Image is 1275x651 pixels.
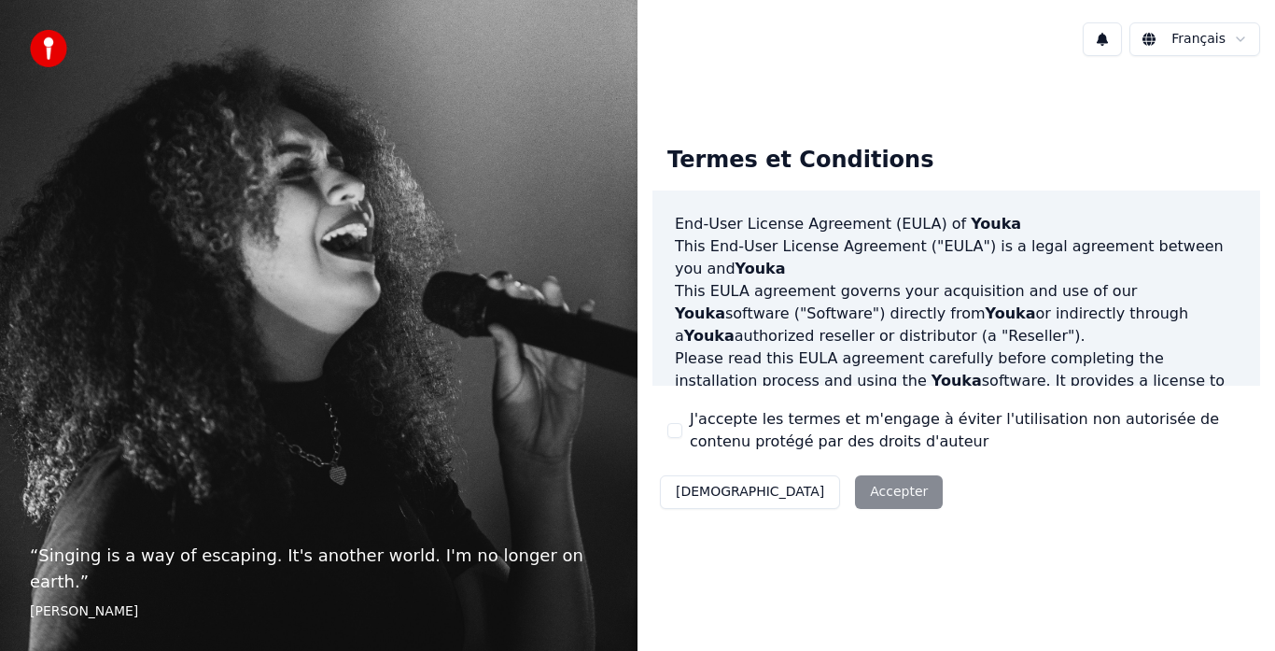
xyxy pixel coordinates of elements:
span: Youka [675,304,725,322]
span: Youka [971,215,1021,233]
h3: End-User License Agreement (EULA) of [675,213,1238,235]
span: Youka [986,304,1036,322]
span: Youka [736,260,786,277]
div: Termes et Conditions [652,131,948,191]
span: Youka [684,327,735,345]
p: Please read this EULA agreement carefully before completing the installation process and using th... [675,347,1238,437]
p: “ Singing is a way of escaping. It's another world. I'm no longer on earth. ” [30,543,608,595]
p: This EULA agreement governs your acquisition and use of our software ("Software") directly from o... [675,280,1238,347]
footer: [PERSON_NAME] [30,602,608,621]
span: Youka [932,372,982,389]
label: J'accepte les termes et m'engage à éviter l'utilisation non autorisée de contenu protégé par des ... [690,408,1245,453]
img: youka [30,30,67,67]
button: [DEMOGRAPHIC_DATA] [660,475,840,509]
p: This End-User License Agreement ("EULA") is a legal agreement between you and [675,235,1238,280]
